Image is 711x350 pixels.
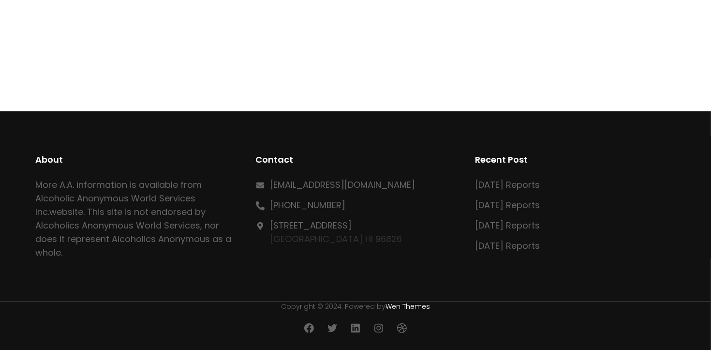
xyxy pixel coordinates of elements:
p: Copyright © 2024. Powered by [36,302,676,312]
a: [EMAIL_ADDRESS][DOMAIN_NAME] [270,179,415,191]
a: [DATE] Reports [475,240,540,252]
h2: About [36,153,236,167]
a: [DATE] Reports [475,179,540,191]
h2: Recent Post [475,153,675,167]
a: [DATE] Reports [475,219,540,231]
p: More A.A. information is available from Alcoholic Anonymous World Services Inc. . This site is no... [36,178,236,259]
a: Wen Themes [385,302,430,311]
a: [STREET_ADDRESS] [270,219,352,231]
a: [DATE] Reports [475,199,540,211]
h2: Contact [255,153,456,167]
p: [GEOGRAPHIC_DATA] HI 96826 [270,219,402,246]
a: website [50,206,84,218]
a: [PHONE_NUMBER] [270,199,345,211]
